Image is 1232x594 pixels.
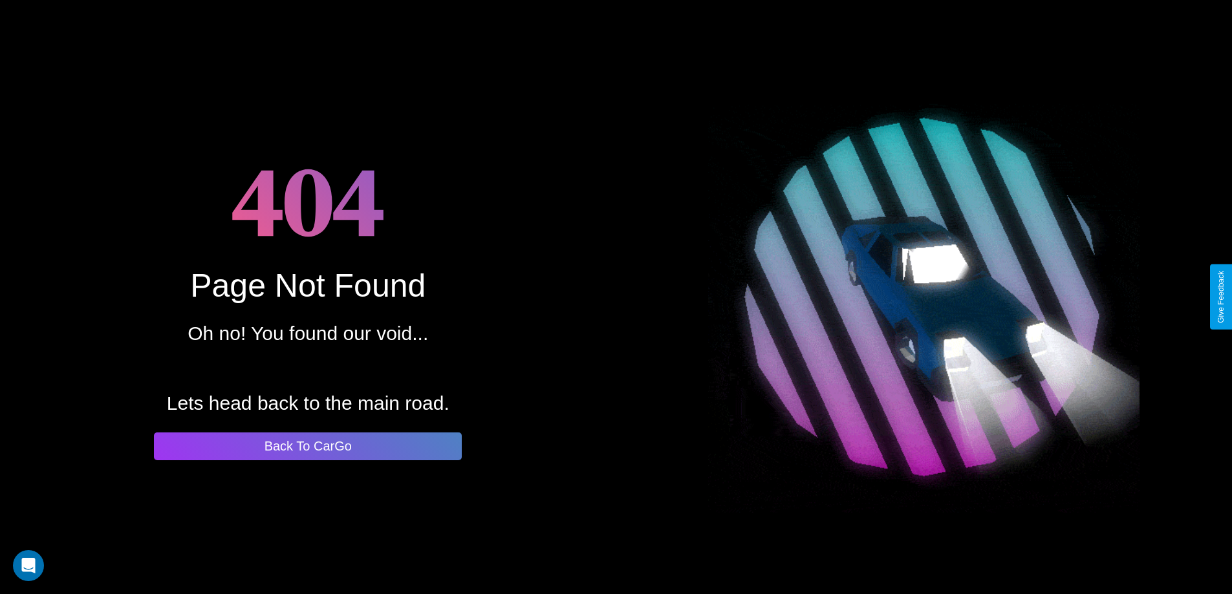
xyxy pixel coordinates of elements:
p: Oh no! You found our void... Lets head back to the main road. [167,316,449,421]
button: Back To CarGo [154,432,462,460]
div: Give Feedback [1216,271,1226,323]
div: Open Intercom Messenger [13,550,44,581]
img: spinning car [708,81,1140,513]
div: Page Not Found [190,267,426,304]
h1: 404 [232,134,385,267]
